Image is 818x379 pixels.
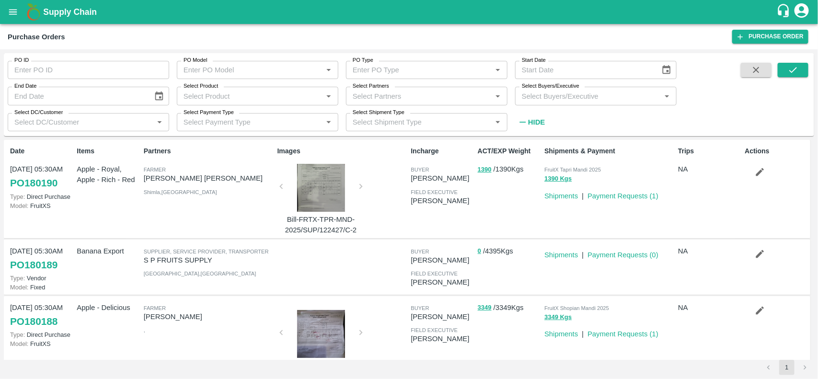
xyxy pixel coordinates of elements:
[8,61,169,79] input: Enter PO ID
[349,90,489,102] input: Select Partners
[10,284,28,291] span: Model:
[10,202,28,209] span: Model:
[349,64,489,76] input: Enter PO Type
[10,164,73,174] p: [DATE] 05:30AM
[144,167,166,172] span: Farmer
[544,173,572,184] button: 1390 Kgs
[144,146,274,156] p: Partners
[478,164,492,175] button: 1390
[657,61,676,79] button: Choose date
[793,2,810,22] div: account of current user
[180,64,320,76] input: Enter PO Model
[10,193,25,200] span: Type:
[184,57,207,64] label: PO Model
[180,116,307,128] input: Select Payment Type
[8,87,146,105] input: End Date
[14,109,63,116] label: Select DC/Customer
[2,1,24,23] button: open drawer
[588,330,658,338] a: Payment Requests (1)
[10,246,73,256] p: [DATE] 05:30AM
[77,246,139,256] p: Banana Export
[478,164,541,175] p: / 1390 Kgs
[411,305,429,311] span: buyer
[411,195,473,206] p: [PERSON_NAME]
[144,189,217,195] span: Shimla , [GEOGRAPHIC_DATA]
[578,325,584,339] div: |
[10,256,58,274] a: PO180189
[10,339,73,348] p: FruitXS
[492,116,504,128] button: Open
[144,173,274,184] p: [PERSON_NAME] [PERSON_NAME]
[10,192,73,201] p: Direct Purchase
[10,331,25,338] span: Type:
[515,114,548,130] button: Hide
[478,302,492,313] button: 3349
[544,305,609,311] span: FruitX Shopian Mandi 2025
[10,201,73,210] p: FruitXS
[411,167,429,172] span: buyer
[544,251,578,259] a: Shipments
[492,90,504,103] button: Open
[153,116,166,128] button: Open
[528,118,545,126] strong: Hide
[588,192,658,200] a: Payment Requests (1)
[10,313,58,330] a: PO180188
[732,30,808,44] a: Purchase Order
[411,311,473,322] p: [PERSON_NAME]
[678,302,741,313] p: NA
[544,192,578,200] a: Shipments
[10,174,58,192] a: PO180190
[285,214,357,236] p: Bill-FRTX-TPR-MND-2025/SUP/122427/C-2
[77,146,139,156] p: Items
[10,330,73,339] p: Direct Purchase
[478,246,481,257] button: 0
[411,173,473,184] p: [PERSON_NAME]
[776,3,793,21] div: customer-support
[411,189,458,195] span: field executive
[144,311,274,322] p: [PERSON_NAME]
[10,275,25,282] span: Type:
[10,146,73,156] p: Date
[43,7,97,17] b: Supply Chain
[678,146,741,156] p: Trips
[515,61,654,79] input: Start Date
[478,146,541,156] p: ACT/EXP Weight
[43,5,776,19] a: Supply Chain
[10,283,73,292] p: Fixed
[77,164,139,185] p: Apple - Royal, Apple - Rich - Red
[411,277,473,287] p: [PERSON_NAME]
[77,302,139,313] p: Apple - Delicious
[353,57,373,64] label: PO Type
[678,246,741,256] p: NA
[411,327,458,333] span: field executive
[353,82,389,90] label: Select Partners
[478,302,541,313] p: / 3349 Kgs
[544,330,578,338] a: Shipments
[349,116,476,128] input: Select Shipment Type
[144,327,145,333] span: ,
[478,246,541,257] p: / 4395 Kgs
[323,64,335,76] button: Open
[522,82,579,90] label: Select Buyers/Executive
[144,305,166,311] span: Farmer
[323,90,335,103] button: Open
[144,271,256,276] span: [GEOGRAPHIC_DATA] , [GEOGRAPHIC_DATA]
[745,146,808,156] p: Actions
[180,90,320,102] input: Select Product
[779,360,795,375] button: page 1
[14,82,36,90] label: End Date
[544,167,601,172] span: FruitX Tapri Mandi 2025
[411,249,429,254] span: buyer
[10,274,73,283] p: Vendor
[678,164,741,174] p: NA
[760,360,814,375] nav: pagination navigation
[14,57,29,64] label: PO ID
[661,90,673,103] button: Open
[184,109,234,116] label: Select Payment Type
[11,116,150,128] input: Select DC/Customer
[544,146,674,156] p: Shipments & Payment
[144,249,269,254] span: Supplier, Service Provider, Transporter
[522,57,546,64] label: Start Date
[578,246,584,260] div: |
[411,333,473,344] p: [PERSON_NAME]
